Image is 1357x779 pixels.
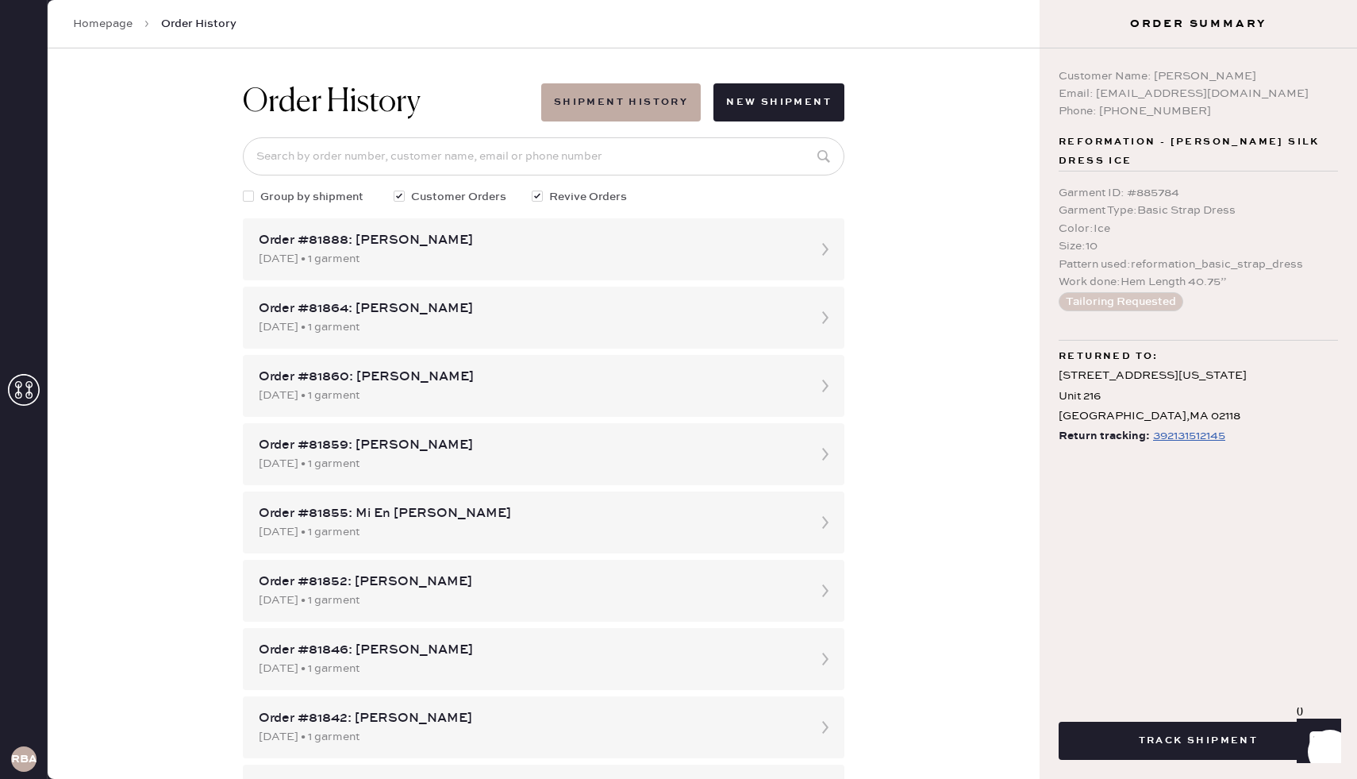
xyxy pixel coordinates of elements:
button: Shipment History [541,83,701,121]
span: Order History [161,16,236,32]
a: Homepage [73,16,133,32]
div: [DATE] • 1 garment [259,728,800,746]
div: Garment Type : Basic Strap Dress [1059,202,1338,219]
iframe: Front Chat [1282,708,1350,776]
div: [DATE] • 1 garment [259,455,800,472]
div: Garment ID : # 885784 [1059,184,1338,202]
div: Color : Ice [1059,220,1338,237]
button: Track Shipment [1059,722,1338,760]
div: Order #81855: Mi En [PERSON_NAME] [259,504,800,523]
div: [DATE] • 1 garment [259,523,800,541]
span: Return tracking: [1059,426,1150,446]
input: Search by order number, customer name, email or phone number [243,137,844,175]
span: Returned to: [1059,347,1159,366]
div: Order #81846: [PERSON_NAME] [259,641,800,660]
span: Customer Orders [411,188,506,206]
div: Order #81864: [PERSON_NAME] [259,299,800,318]
div: [STREET_ADDRESS][US_STATE] Unit 216 [GEOGRAPHIC_DATA] , MA 02118 [1059,366,1338,426]
span: Group by shipment [260,188,363,206]
div: [DATE] • 1 garment [259,387,800,404]
div: Pattern used : reformation_basic_strap_dress [1059,256,1338,273]
div: Email: [EMAIL_ADDRESS][DOMAIN_NAME] [1059,85,1338,102]
a: Track Shipment [1059,732,1338,747]
div: [DATE] • 1 garment [259,250,800,268]
button: New Shipment [713,83,844,121]
span: Reformation - [PERSON_NAME] Silk Dress Ice [1059,133,1338,171]
div: [DATE] • 1 garment [259,592,800,609]
div: Phone: [PHONE_NUMBER] [1059,102,1338,120]
div: Order #81842: [PERSON_NAME] [259,709,800,728]
div: Order #81852: [PERSON_NAME] [259,573,800,592]
div: Order #81860: [PERSON_NAME] [259,368,800,387]
div: Order #81859: [PERSON_NAME] [259,436,800,455]
div: Size : 10 [1059,237,1338,255]
div: Customer Name: [PERSON_NAME] [1059,67,1338,85]
button: Tailoring Requested [1059,292,1183,311]
div: https://www.fedex.com/apps/fedextrack/?tracknumbers=392131512145&cntry_code=US [1153,426,1225,445]
div: Work done : Hem Length 40.75” [1059,273,1338,291]
div: [DATE] • 1 garment [259,660,800,677]
h3: Order Summary [1040,16,1357,32]
h3: RBA [11,754,37,765]
a: 392131512145 [1150,426,1225,446]
div: Order #81888: [PERSON_NAME] [259,231,800,250]
span: Revive Orders [549,188,627,206]
h1: Order History [243,83,421,121]
div: [DATE] • 1 garment [259,318,800,336]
